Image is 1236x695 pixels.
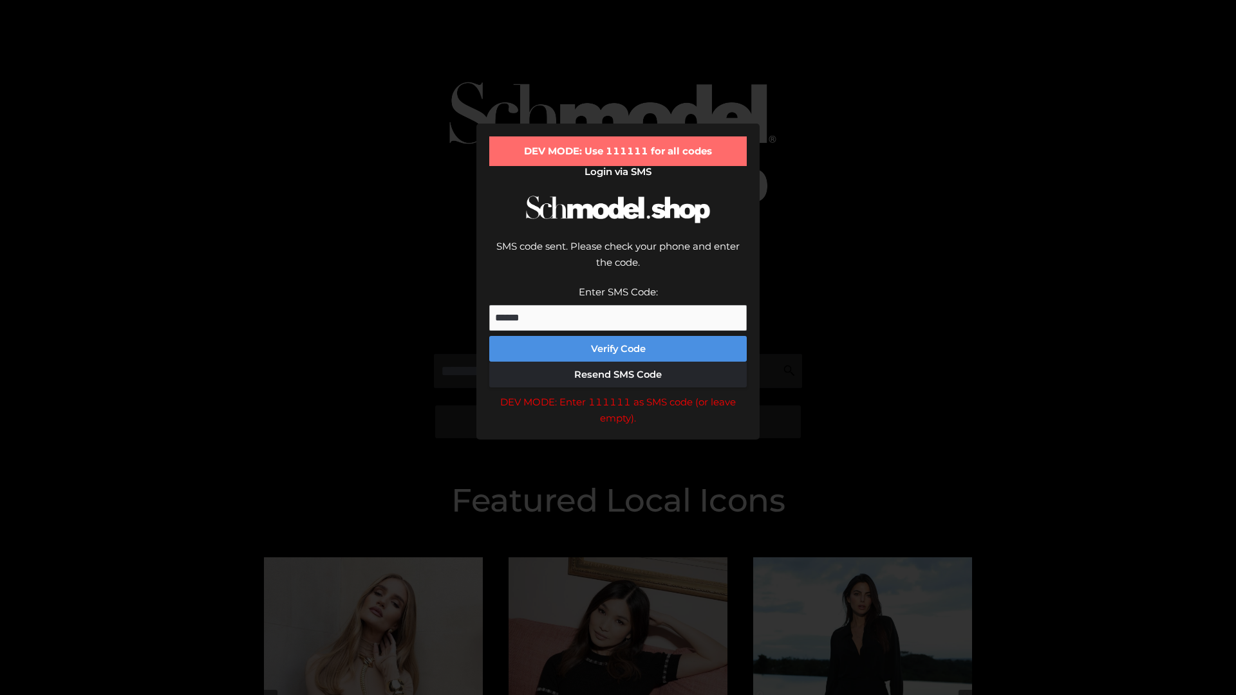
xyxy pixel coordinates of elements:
button: Verify Code [489,336,747,362]
button: Resend SMS Code [489,362,747,387]
h2: Login via SMS [489,166,747,178]
div: DEV MODE: Enter 111111 as SMS code (or leave empty). [489,394,747,427]
img: Schmodel Logo [521,184,715,235]
div: SMS code sent. Please check your phone and enter the code. [489,238,747,284]
label: Enter SMS Code: [579,286,658,298]
div: DEV MODE: Use 111111 for all codes [489,136,747,166]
